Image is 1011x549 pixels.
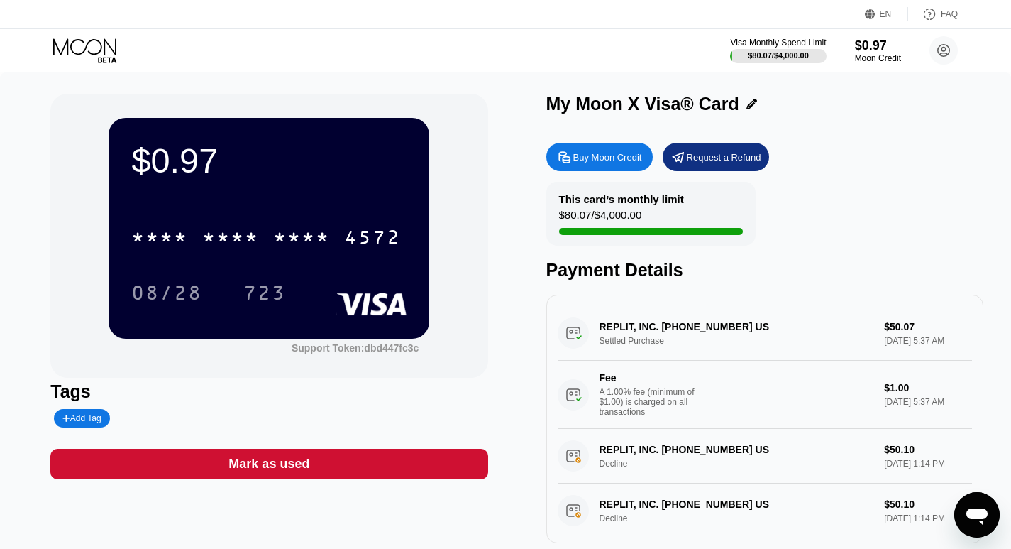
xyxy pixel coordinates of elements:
[687,151,761,163] div: Request a Refund
[855,53,901,63] div: Moon Credit
[344,228,401,251] div: 4572
[546,260,983,281] div: Payment Details
[663,143,769,171] div: Request a Refund
[121,275,213,310] div: 08/28
[573,151,642,163] div: Buy Moon Credit
[559,209,642,228] div: $80.07 / $4,000.00
[908,7,958,21] div: FAQ
[233,275,297,310] div: 723
[884,382,972,393] div: $1.00
[730,38,826,48] div: Visa Monthly Spend Limit
[131,283,202,306] div: 08/28
[600,387,706,417] div: A 1.00% fee (minimum of $1.00) is charged on all transactions
[954,492,1000,538] iframe: Button to launch messaging window
[558,361,972,429] div: FeeA 1.00% fee (minimum of $1.00) is charged on all transactions$1.00[DATE] 5:37 AM
[884,397,972,407] div: [DATE] 5:37 AM
[243,283,286,306] div: 723
[559,193,684,205] div: This card’s monthly limit
[880,9,892,19] div: EN
[941,9,958,19] div: FAQ
[600,372,699,384] div: Fee
[62,413,101,423] div: Add Tag
[131,141,407,180] div: $0.97
[865,7,908,21] div: EN
[546,143,653,171] div: Buy Moon Credit
[292,342,419,354] div: Support Token: dbd447fc3c
[292,342,419,354] div: Support Token:dbd447fc3c
[748,51,809,60] div: $80.07 / $4,000.00
[855,38,901,53] div: $0.97
[228,456,309,472] div: Mark as used
[730,38,826,63] div: Visa Monthly Spend Limit$80.07/$4,000.00
[855,38,901,63] div: $0.97Moon Credit
[50,449,487,479] div: Mark as used
[50,381,487,402] div: Tags
[54,409,109,428] div: Add Tag
[546,94,739,114] div: My Moon X Visa® Card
